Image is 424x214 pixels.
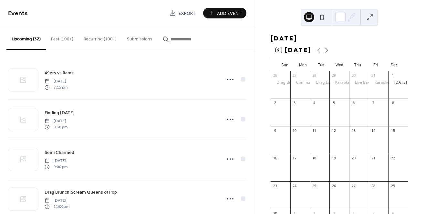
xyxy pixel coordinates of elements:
[45,124,67,130] span: 9:30 pm
[271,80,290,85] div: Drag Brunch: Coco Montrese from RuPaul's Drag Race
[78,26,122,49] button: Recurring (100+)
[390,156,395,161] div: 22
[331,156,336,161] div: 19
[45,198,69,204] span: [DATE]
[273,73,277,78] div: 26
[388,80,408,85] div: Día de los Muertos feat. MacRockSat
[331,73,336,78] div: 29
[312,183,317,188] div: 25
[45,204,69,209] span: 11:00 am
[351,156,356,161] div: 20
[351,128,356,133] div: 13
[355,80,421,85] div: Live Band Karaoke w/ Retro Nouveau
[312,58,330,71] div: Tue
[8,7,28,20] span: Events
[292,183,297,188] div: 24
[292,128,297,133] div: 10
[273,128,277,133] div: 9
[276,80,392,85] div: Drag Brunch: [PERSON_NAME] from [PERSON_NAME] Drag Race
[45,84,67,90] span: 7:15 pm
[45,189,117,196] span: Drag Brunch:Scream Queens of Pop
[371,73,376,78] div: 31
[367,58,385,71] div: Fri
[371,156,376,161] div: 21
[312,156,317,161] div: 18
[292,156,297,161] div: 17
[292,101,297,105] div: 3
[45,69,74,77] a: 49ers vs Rams
[331,183,336,188] div: 26
[273,101,277,105] div: 2
[351,101,356,105] div: 6
[45,158,67,164] span: [DATE]
[371,183,376,188] div: 28
[390,73,395,78] div: 1
[390,183,395,188] div: 29
[390,128,395,133] div: 15
[45,118,67,124] span: [DATE]
[310,80,330,85] div: Drag Loteria with Plants
[217,10,242,17] span: Add Event
[45,149,74,156] a: Semi Charmed
[385,58,403,71] div: Sat
[371,128,376,133] div: 14
[276,58,294,71] div: Sun
[179,10,196,17] span: Export
[45,110,75,116] span: Finding [DATE]
[312,73,317,78] div: 28
[335,80,391,85] div: Karaoke w/ DJ [PERSON_NAME]
[45,70,74,77] span: 49ers vs Rams
[312,101,317,105] div: 4
[203,8,246,18] button: Add Event
[271,35,408,42] div: [DATE]
[349,80,369,85] div: Live Band Karaoke w/ Retro Nouveau
[369,80,388,85] div: Karaoke w/ DJ Ed
[329,80,349,85] div: Karaoke w/ DJ Ed
[371,101,376,105] div: 7
[45,188,117,196] a: Drag Brunch:Scream Queens of Pop
[274,46,314,55] button: 2[DATE]
[45,164,67,170] span: 9:00 pm
[348,58,367,71] div: Thu
[273,183,277,188] div: 23
[45,79,67,84] span: [DATE]
[316,80,359,85] div: Drag Loteria with Plants
[165,8,201,18] a: Export
[290,80,310,85] div: Commanders vs Chiefs
[292,73,297,78] div: 27
[330,58,348,71] div: Wed
[45,109,75,116] a: Finding [DATE]
[331,101,336,105] div: 5
[6,26,46,50] button: Upcoming (32)
[122,26,158,49] button: Submissions
[331,128,336,133] div: 12
[46,26,78,49] button: Past (100+)
[351,73,356,78] div: 30
[312,128,317,133] div: 11
[351,183,356,188] div: 27
[390,101,395,105] div: 8
[294,58,312,71] div: Mon
[273,156,277,161] div: 16
[296,80,338,85] div: Commanders vs Chiefs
